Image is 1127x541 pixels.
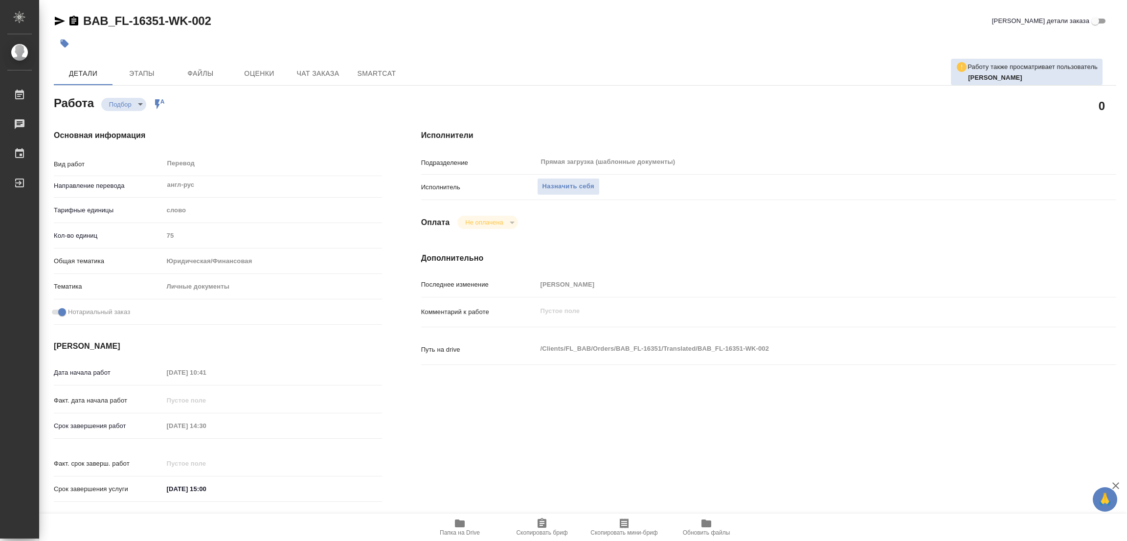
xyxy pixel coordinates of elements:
span: Папка на Drive [440,529,480,536]
p: Общая тематика [54,256,163,266]
input: Пустое поле [163,456,249,471]
p: Тематика [54,282,163,292]
p: Факт. дата начала работ [54,396,163,406]
button: 🙏 [1093,487,1117,512]
input: Пустое поле [163,228,382,243]
span: Этапы [118,68,165,80]
p: Кол-во единиц [54,231,163,241]
p: Комментарий к работе [421,307,537,317]
span: Чат заказа [294,68,341,80]
p: Дата начала работ [54,368,163,378]
div: Подбор [457,216,518,229]
span: Нотариальный заказ [68,307,130,317]
span: Скопировать бриф [516,529,567,536]
p: Срок завершения работ [54,421,163,431]
button: Добавить тэг [54,33,75,54]
p: Подразделение [421,158,537,168]
input: Пустое поле [537,277,1059,292]
button: Скопировать бриф [501,514,583,541]
button: Подбор [106,100,135,109]
span: 🙏 [1097,489,1113,510]
span: Детали [60,68,107,80]
div: Личные документы [163,278,382,295]
p: Срок завершения услуги [54,484,163,494]
h4: Исполнители [421,130,1116,141]
input: Пустое поле [163,393,249,407]
button: Назначить себя [537,178,600,195]
button: Папка на Drive [419,514,501,541]
p: Исполнитель [421,182,537,192]
span: Оценки [236,68,283,80]
span: Назначить себя [542,181,594,192]
textarea: /Clients/FL_BAB/Orders/BAB_FL-16351/Translated/BAB_FL-16351-WK-002 [537,340,1059,357]
h2: 0 [1099,97,1105,114]
p: Путь на drive [421,345,537,355]
button: Не оплачена [462,218,506,226]
h2: Работа [54,93,94,111]
a: BAB_FL-16351-WK-002 [83,14,211,27]
h4: Основная информация [54,130,382,141]
p: Вид работ [54,159,163,169]
h4: Оплата [421,217,450,228]
span: SmartCat [353,68,400,80]
p: Направление перевода [54,181,163,191]
h4: Дополнительно [421,252,1116,264]
span: Скопировать мини-бриф [590,529,657,536]
span: Файлы [177,68,224,80]
input: Пустое поле [163,365,249,380]
button: Скопировать мини-бриф [583,514,665,541]
h4: [PERSON_NAME] [54,340,382,352]
span: [PERSON_NAME] детали заказа [992,16,1089,26]
p: Тарифные единицы [54,205,163,215]
div: слово [163,202,382,219]
p: Факт. срок заверш. работ [54,459,163,469]
input: ✎ Введи что-нибудь [163,482,249,496]
div: Подбор [101,98,146,111]
div: Юридическая/Финансовая [163,253,382,270]
span: Обновить файлы [683,529,730,536]
button: Скопировать ссылку для ЯМессенджера [54,15,66,27]
button: Обновить файлы [665,514,747,541]
input: Пустое поле [163,419,249,433]
p: Последнее изменение [421,280,537,290]
button: Скопировать ссылку [68,15,80,27]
